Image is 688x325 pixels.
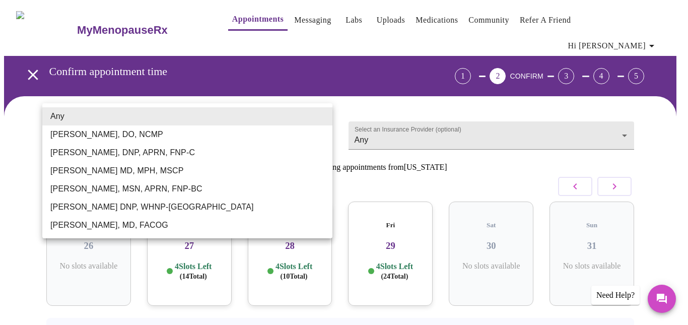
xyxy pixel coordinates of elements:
[42,216,332,234] li: [PERSON_NAME], MD, FACOG
[42,180,332,198] li: [PERSON_NAME], MSN, APRN, FNP-BC
[42,198,332,216] li: [PERSON_NAME] DNP, WHNP-[GEOGRAPHIC_DATA]
[42,107,332,125] li: Any
[42,144,332,162] li: [PERSON_NAME], DNP, APRN, FNP-C
[42,162,332,180] li: [PERSON_NAME] MD, MPH, MSCP
[42,125,332,144] li: [PERSON_NAME], DO, NCMP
